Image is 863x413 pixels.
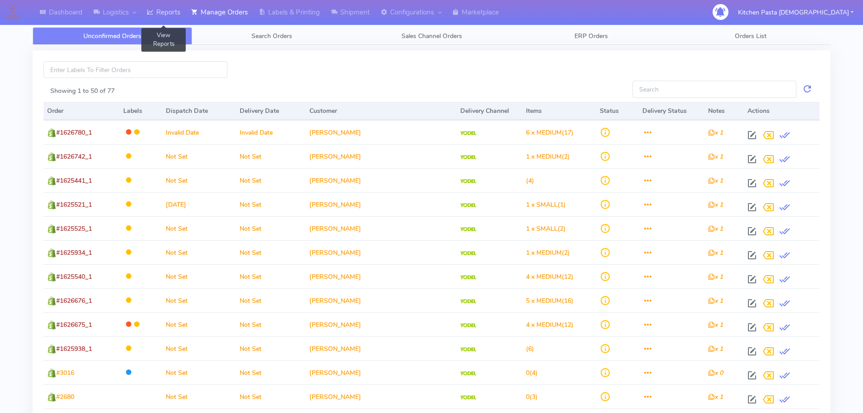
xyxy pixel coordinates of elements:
[526,176,534,185] span: (4)
[162,144,236,168] td: Not Set
[56,272,92,281] span: #1625540_1
[56,345,92,353] span: #1625938_1
[306,264,457,288] td: [PERSON_NAME]
[460,203,476,208] img: Yodel
[526,393,530,401] span: 0
[306,144,457,168] td: [PERSON_NAME]
[236,216,306,240] td: Not Set
[708,321,723,329] i: x 1
[162,288,236,312] td: Not Set
[460,275,476,280] img: Yodel
[56,321,92,329] span: #1626675_1
[162,168,236,192] td: Not Set
[460,155,476,160] img: Yodel
[632,81,796,97] input: Search
[236,264,306,288] td: Not Set
[596,102,639,120] th: Status
[526,248,570,257] span: (2)
[526,224,558,233] span: 1 x SMALL
[460,179,476,184] img: Yodel
[708,248,723,257] i: x 1
[236,102,306,120] th: Delivery Date
[56,152,92,161] span: #1626742_1
[162,264,236,288] td: Not Set
[50,86,115,96] label: Showing 1 to 50 of 77
[236,360,306,384] td: Not Set
[460,299,476,304] img: Yodel
[56,393,74,401] span: #2680
[460,347,476,352] img: Yodel
[526,152,562,161] span: 1 x MEDIUM
[526,321,574,329] span: (12)
[236,144,306,168] td: Not Set
[708,128,723,137] i: x 1
[526,345,534,353] span: (6)
[526,128,574,137] span: (17)
[306,240,457,264] td: [PERSON_NAME]
[236,168,306,192] td: Not Set
[526,296,574,305] span: (16)
[731,3,860,22] button: Kitchen Pasta [DEMOGRAPHIC_DATA]
[162,360,236,384] td: Not Set
[526,200,566,209] span: (1)
[162,384,236,408] td: Not Set
[306,102,457,120] th: Customer
[526,224,566,233] span: (2)
[83,32,141,40] span: Unconfirmed Orders
[708,176,723,185] i: x 1
[639,102,704,120] th: Delivery Status
[460,227,476,232] img: Yodel
[306,360,457,384] td: [PERSON_NAME]
[236,240,306,264] td: Not Set
[708,200,723,209] i: x 1
[33,27,830,45] ul: Tabs
[236,312,306,336] td: Not Set
[56,200,92,209] span: #1625521_1
[457,102,522,120] th: Delivery Channel
[236,336,306,360] td: Not Set
[56,248,92,257] span: #1625934_1
[306,336,457,360] td: [PERSON_NAME]
[162,102,236,120] th: Dispatch Date
[236,288,306,312] td: Not Set
[526,369,530,377] span: 0
[522,102,596,120] th: Items
[744,102,820,120] th: Actions
[162,336,236,360] td: Not Set
[236,384,306,408] td: Not Set
[401,32,462,40] span: Sales Channel Orders
[526,200,558,209] span: 1 x SMALL
[708,272,723,281] i: x 1
[735,32,767,40] span: Orders List
[162,120,236,144] td: Invalid Date
[526,248,562,257] span: 1 x MEDIUM
[236,120,306,144] td: Invalid Date
[162,216,236,240] td: Not Set
[704,102,744,120] th: Notes
[56,128,92,137] span: #1626780_1
[526,321,562,329] span: 4 x MEDIUM
[460,251,476,256] img: Yodel
[56,296,92,305] span: #1626676_1
[56,369,74,377] span: #3016
[574,32,608,40] span: ERP Orders
[306,216,457,240] td: [PERSON_NAME]
[306,384,457,408] td: [PERSON_NAME]
[708,296,723,305] i: x 1
[526,393,538,401] span: (3)
[708,345,723,353] i: x 1
[56,224,92,233] span: #1625525_1
[306,120,457,144] td: [PERSON_NAME]
[251,32,292,40] span: Search Orders
[56,176,92,185] span: #1625441_1
[306,192,457,216] td: [PERSON_NAME]
[526,272,574,281] span: (12)
[162,240,236,264] td: Not Set
[460,371,476,376] img: Yodel
[526,369,538,377] span: (4)
[460,323,476,328] img: Yodel
[306,168,457,192] td: [PERSON_NAME]
[236,192,306,216] td: Not Set
[306,288,457,312] td: [PERSON_NAME]
[526,296,562,305] span: 5 x MEDIUM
